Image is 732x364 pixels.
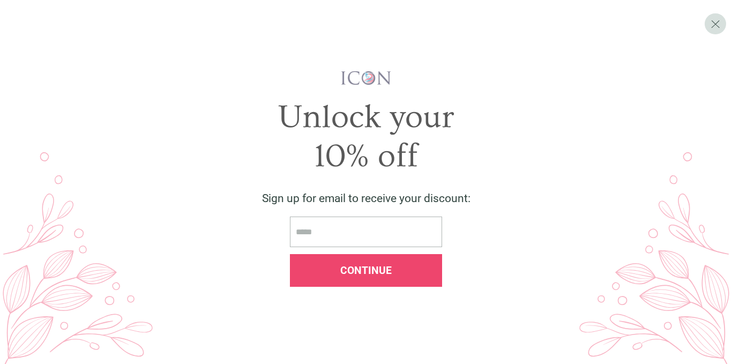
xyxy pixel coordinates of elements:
[340,70,393,86] img: iconwallstickersl_1754656298800.png
[262,192,470,205] span: Sign up for email to receive your discount:
[711,17,720,31] span: X
[314,138,418,175] span: 10% off
[278,99,454,136] span: Unlock your
[340,264,392,277] span: Continue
